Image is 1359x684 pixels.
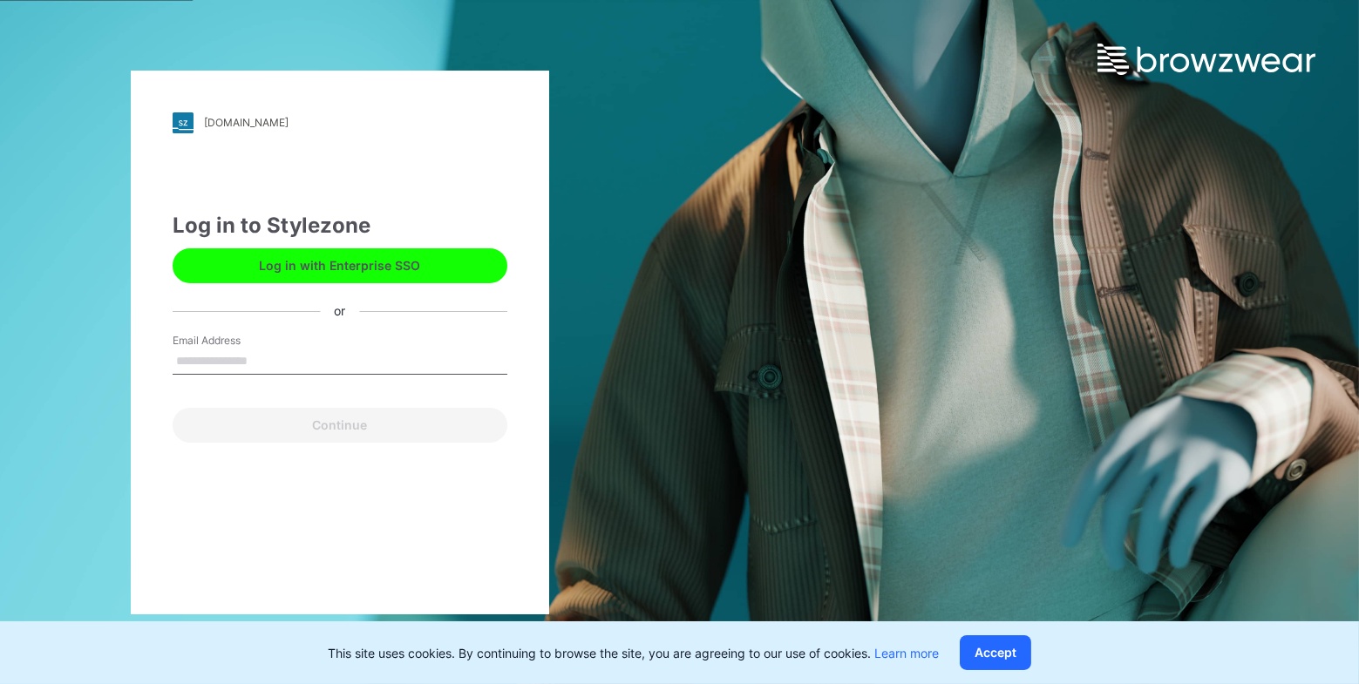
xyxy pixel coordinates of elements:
[173,333,295,349] label: Email Address
[204,116,289,129] div: [DOMAIN_NAME]
[874,646,939,660] a: Learn more
[173,210,507,241] div: Log in to Stylezone
[1097,44,1315,75] img: browzwear-logo.e42bd6dac1945053ebaf764b6aa21510.svg
[173,112,194,133] img: stylezone-logo.562084cfcfab977791bfbf7441f1a819.svg
[960,635,1031,670] button: Accept
[173,248,507,283] button: Log in with Enterprise SSO
[320,302,359,321] div: or
[328,644,939,662] p: This site uses cookies. By continuing to browse the site, you are agreeing to our use of cookies.
[173,112,507,133] a: [DOMAIN_NAME]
